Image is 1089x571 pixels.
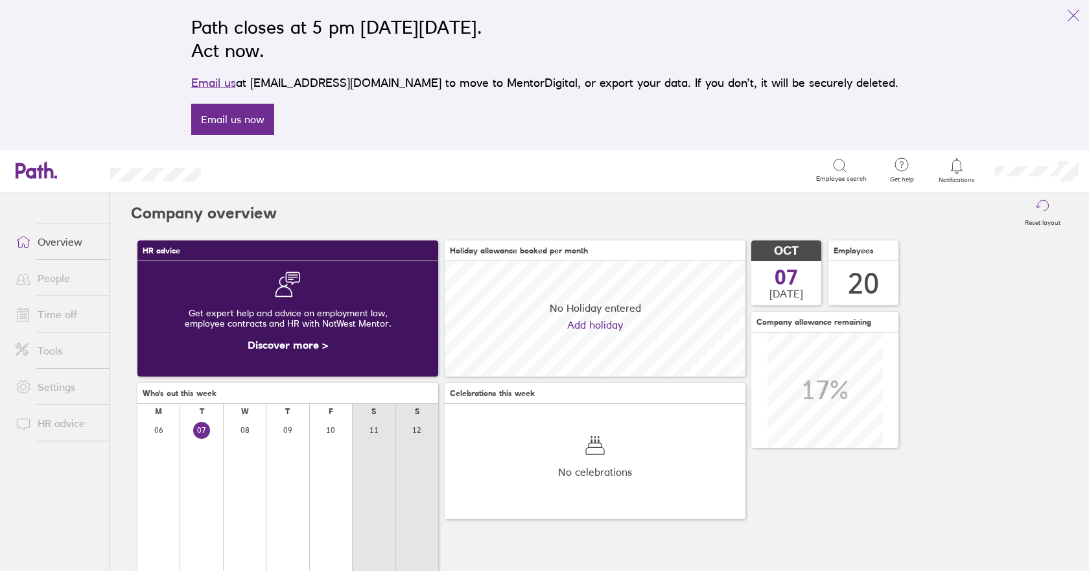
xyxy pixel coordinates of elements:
[936,176,978,184] span: Notifications
[936,157,978,184] a: Notifications
[5,410,110,436] a: HR advice
[450,246,588,255] span: Holiday allowance booked per month
[769,288,803,299] span: [DATE]
[5,229,110,255] a: Overview
[248,338,328,351] a: Discover more >
[191,76,236,89] a: Email us
[191,104,274,135] a: Email us now
[371,407,376,416] div: S
[131,192,277,234] h2: Company overview
[550,302,641,314] span: No Holiday entered
[148,297,428,339] div: Get expert help and advice on employment law, employee contracts and HR with NatWest Mentor.
[774,244,799,258] span: OCT
[5,265,110,291] a: People
[756,318,871,327] span: Company allowance remaining
[5,338,110,364] a: Tools
[143,246,180,255] span: HR advice
[155,407,162,416] div: M
[5,374,110,400] a: Settings
[191,16,898,62] h2: Path closes at 5 pm [DATE][DATE]. Act now.
[143,389,217,398] span: Who's out this week
[415,407,419,416] div: S
[450,389,535,398] span: Celebrations this week
[816,175,867,183] span: Employee search
[775,267,798,288] span: 07
[329,407,333,416] div: F
[1017,215,1068,227] label: Reset layout
[200,407,204,416] div: T
[1017,192,1068,234] button: Reset layout
[241,407,249,416] div: W
[881,176,923,183] span: Get help
[558,466,632,478] span: No celebrations
[567,319,623,331] a: Add holiday
[191,74,898,92] p: at [EMAIL_ADDRESS][DOMAIN_NAME] to move to MentorDigital, or export your data. If you don’t, it w...
[285,407,290,416] div: T
[236,164,269,176] div: Search
[848,267,879,300] div: 20
[834,246,874,255] span: Employees
[5,301,110,327] a: Time off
